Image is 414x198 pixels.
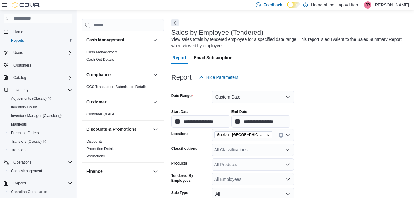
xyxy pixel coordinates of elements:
button: Reports [1,179,75,188]
p: Home of the Happy High [311,1,358,9]
button: Remove Guelph - Stone Square Centre - Fire & Flower from selection in this group [266,133,270,137]
button: Open list of options [285,147,290,152]
p: [PERSON_NAME] [374,1,409,9]
button: Customers [1,61,75,70]
span: Operations [13,160,32,165]
span: Manifests [9,121,72,128]
button: Cash Management [6,167,75,175]
button: Customer [152,98,159,106]
h3: Cash Management [86,37,124,43]
a: Reports [9,37,26,44]
a: Transfers (Classic) [6,137,75,146]
span: Home [13,29,23,34]
span: Promotion Details [86,146,116,151]
span: OCS Transaction Submission Details [86,84,147,89]
button: Canadian Compliance [6,188,75,196]
a: Promotions [86,154,105,158]
span: Hide Parameters [206,74,238,80]
h3: Compliance [86,72,111,78]
a: Transfers (Classic) [9,138,49,145]
button: Open list of options [285,162,290,167]
button: Clear input [279,133,283,138]
button: Cash Management [86,37,150,43]
button: Open list of options [285,177,290,182]
button: Compliance [152,71,159,78]
button: Inventory [11,86,31,94]
span: JR [366,1,370,9]
h3: Finance [86,168,103,174]
a: Cash Management [9,167,44,175]
a: Adjustments (Classic) [9,95,54,102]
a: Customer Queue [86,112,114,116]
label: Date Range [171,93,193,98]
a: Adjustments (Classic) [6,94,75,103]
label: Start Date [171,109,189,114]
div: View sales totals by tendered employee for a specified date range. This report is equivalent to t... [171,36,406,49]
span: Guelph - Stone Square Centre - Fire & Flower [214,131,272,138]
button: Hide Parameters [196,71,241,83]
h3: Customer [86,99,106,105]
span: Transfers (Classic) [11,139,46,144]
button: Home [1,27,75,36]
button: Customer [86,99,150,105]
span: Discounts [86,139,103,144]
button: Inventory [1,86,75,94]
a: Promotion Details [86,147,116,151]
button: Custom Date [212,91,294,103]
a: Cash Management [86,50,117,54]
label: Tendered By Employees [171,173,209,183]
span: Report [173,52,186,64]
label: End Date [231,109,247,114]
span: Manifests [11,122,27,127]
span: Home [11,28,72,35]
span: Users [11,49,72,56]
span: Transfers (Classic) [9,138,72,145]
a: Customers [11,62,34,69]
span: Customers [11,61,72,69]
button: Discounts & Promotions [86,126,150,132]
span: Email Subscription [194,52,233,64]
span: Inventory [13,87,28,92]
span: Purchase Orders [11,130,39,135]
span: Catalog [13,75,26,80]
span: Canadian Compliance [9,188,72,196]
h3: Report [171,74,192,81]
button: Operations [11,159,34,166]
button: Users [1,49,75,57]
label: Products [171,161,187,166]
button: Catalog [11,74,28,81]
a: Inventory Manager (Classic) [9,112,64,119]
div: Jazmine Rice [364,1,371,9]
span: Operations [11,159,72,166]
label: Sale Type [171,190,188,195]
button: Compliance [86,72,150,78]
img: Cova [12,2,40,8]
span: Customers [13,63,31,68]
span: Users [13,50,23,55]
span: Adjustments (Classic) [11,96,51,101]
span: Adjustments (Classic) [9,95,72,102]
button: Reports [6,36,75,45]
label: Locations [171,131,189,136]
span: Reports [11,180,72,187]
span: Inventory Count [9,103,72,111]
button: Finance [152,168,159,175]
button: Transfers [6,146,75,154]
div: Cash Management [82,49,164,66]
span: Customer Queue [86,112,114,117]
span: Reports [9,37,72,44]
button: Purchase Orders [6,129,75,137]
button: Open list of options [285,133,290,138]
span: Cash Out Details [86,57,114,62]
span: Cash Management [9,167,72,175]
a: Purchase Orders [9,129,41,137]
button: Finance [86,168,150,174]
a: Transfers [9,146,29,154]
span: Transfers [11,148,26,153]
input: Press the down key to open a popover containing a calendar. [171,115,230,128]
a: Manifests [9,121,29,128]
a: Canadian Compliance [9,188,50,196]
h3: Sales by Employee (Tendered) [171,29,264,36]
span: Guelph - [GEOGRAPHIC_DATA] - Fire & Flower [217,132,265,138]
